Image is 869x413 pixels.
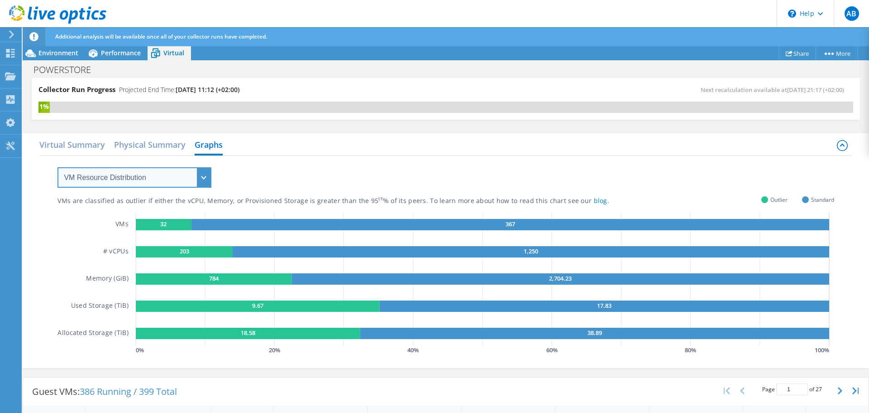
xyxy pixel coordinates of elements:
text: 2,704.23 [549,274,572,282]
h5: Memory (GiB) [86,273,128,285]
text: 100 % [815,346,829,354]
text: 367 [506,220,515,228]
h2: Physical Summary [114,136,186,154]
span: Next recalculation available at [701,86,849,94]
h5: Used Storage (TiB) [71,301,129,312]
h2: Virtual Summary [39,136,105,154]
span: Outlier [770,194,788,205]
text: 9.67 [252,301,263,310]
h1: POWERSTORE [29,65,105,75]
text: 38.89 [587,329,602,337]
span: Additional analysis will be available once all of your collector runs have completed. [55,33,267,40]
svg: \n [788,10,796,18]
h5: Allocated Storage (TiB) [57,328,128,339]
text: 60 % [546,346,558,354]
text: 203 [179,247,189,255]
a: blog [594,196,607,205]
sup: th [378,195,383,202]
text: 0 % [136,346,144,354]
span: [DATE] 11:12 (+02:00) [176,85,239,94]
text: 80 % [685,346,696,354]
input: jump to page [776,384,808,395]
text: 1,250 [524,247,538,255]
text: 784 [209,274,219,282]
span: Page of [762,384,822,395]
div: VMs are classified as outlier if either the vCPU, Memory, or Provisioned Storage is greater than ... [57,197,654,205]
span: 27 [816,385,822,393]
text: 32 [160,220,167,228]
text: 20 % [269,346,280,354]
span: Standard [811,194,834,205]
div: 1% [38,102,50,112]
h2: Graphs [195,136,223,155]
span: Environment [38,49,78,57]
span: Virtual [163,49,184,57]
text: 17.83 [597,301,611,310]
text: 18.58 [240,329,255,337]
text: 40 % [407,346,419,354]
h5: VMs [115,219,129,230]
span: AB [845,6,859,21]
h4: Projected End Time: [119,85,239,95]
span: Performance [101,49,141,57]
div: Guest VMs: [23,378,186,406]
a: Share [778,46,816,60]
svg: GaugeChartPercentageAxisTexta [136,345,834,355]
a: More [816,46,858,60]
span: 386 Running / 399 Total [80,385,177,398]
h5: # vCPUs [103,246,129,258]
span: [DATE] 21:17 (+02:00) [787,86,844,94]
